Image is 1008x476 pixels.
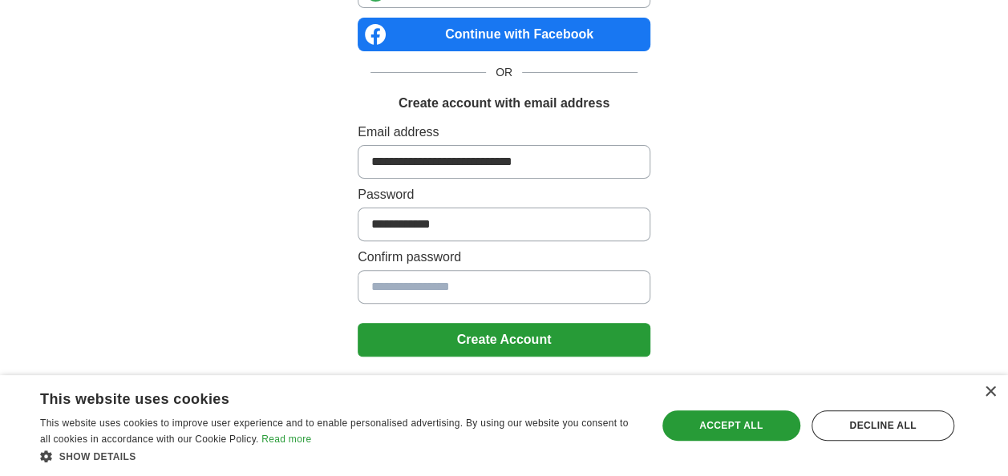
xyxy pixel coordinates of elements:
label: Confirm password [358,248,650,267]
div: Decline all [812,410,954,441]
label: Email address [358,123,650,142]
span: This website uses cookies to improve user experience and to enable personalised advertising. By u... [40,418,628,445]
span: OR [486,64,522,81]
a: Continue with Facebook [358,18,650,51]
label: Password [358,185,650,204]
a: Read more, opens a new window [261,434,311,445]
div: Show details [40,448,638,464]
span: Show details [59,451,136,462]
div: Close [984,386,996,398]
div: Accept all [662,410,800,441]
button: Create Account [358,323,650,357]
h1: Create account with email address [399,94,609,113]
div: This website uses cookies [40,385,598,409]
